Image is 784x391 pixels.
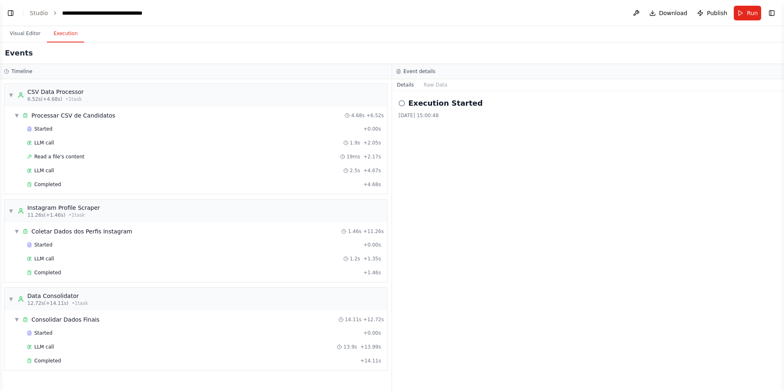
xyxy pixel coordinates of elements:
span: + 12.72s [363,316,384,323]
span: 1.9s [350,140,360,146]
div: Processar CSV de Candidatos [31,111,115,120]
span: LLM call [34,140,54,146]
div: Instagram Profile Scraper [27,204,100,212]
span: + 13.99s [360,344,381,350]
span: Completed [34,358,61,364]
div: Data Consolidator [27,292,88,300]
span: ▼ [14,112,19,119]
span: + 0.00s [363,126,381,132]
span: + 14.11s [360,358,381,364]
button: Visual Editor [3,25,47,42]
button: Details [392,79,419,91]
span: + 2.05s [363,140,381,146]
span: 12.72s (+14.11s) [27,300,69,307]
span: + 6.52s [366,112,384,119]
span: ▼ [9,208,13,214]
button: Publish [694,6,731,20]
span: ▼ [14,316,19,323]
span: + 2.17s [363,153,381,160]
div: Coletar Dados dos Perfis Instagram [31,227,132,235]
nav: breadcrumb [30,9,143,17]
span: + 1.46s [363,269,381,276]
h3: Timeline [11,68,32,75]
span: 14.11s [345,316,362,323]
span: ▼ [14,228,19,235]
span: • 1 task [65,96,82,102]
a: Studio [30,10,48,16]
button: Raw Data [419,79,452,91]
span: ▼ [9,296,13,302]
span: • 1 task [72,300,88,307]
span: Publish [707,9,727,17]
span: + 1.35s [363,255,381,262]
button: Download [646,6,691,20]
span: 11.26s (+1.46s) [27,212,65,218]
span: LLM call [34,255,54,262]
span: 4.68s [351,112,365,119]
span: ▼ [9,92,13,98]
span: + 0.00s [363,330,381,336]
span: + 0.00s [363,242,381,248]
span: Started [34,242,52,248]
button: Execution [47,25,84,42]
span: Download [659,9,688,17]
span: Completed [34,181,61,188]
h2: Events [5,47,33,59]
button: Run [734,6,761,20]
span: + 11.26s [363,228,384,235]
span: • 1 task [69,212,85,218]
div: CSV Data Processor [27,88,84,96]
div: Consolidar Dados Finais [31,315,100,324]
span: Started [34,330,52,336]
span: 19ms [347,153,360,160]
span: 1.2s [350,255,360,262]
span: 1.46s [348,228,361,235]
button: Show right sidebar [766,7,777,19]
div: [DATE] 15:00:48 [399,112,777,119]
span: 6.52s (+4.68s) [27,96,62,102]
h3: Event details [403,68,435,75]
button: Show left sidebar [5,7,16,19]
span: LLM call [34,344,54,350]
span: LLM call [34,167,54,174]
span: + 4.68s [363,181,381,188]
span: Read a file's content [34,153,85,160]
span: 13.9s [343,344,357,350]
span: Started [34,126,52,132]
span: Run [747,9,758,17]
span: Completed [34,269,61,276]
h2: Execution Started [408,98,483,109]
span: 2.5s [350,167,360,174]
span: + 4.67s [363,167,381,174]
